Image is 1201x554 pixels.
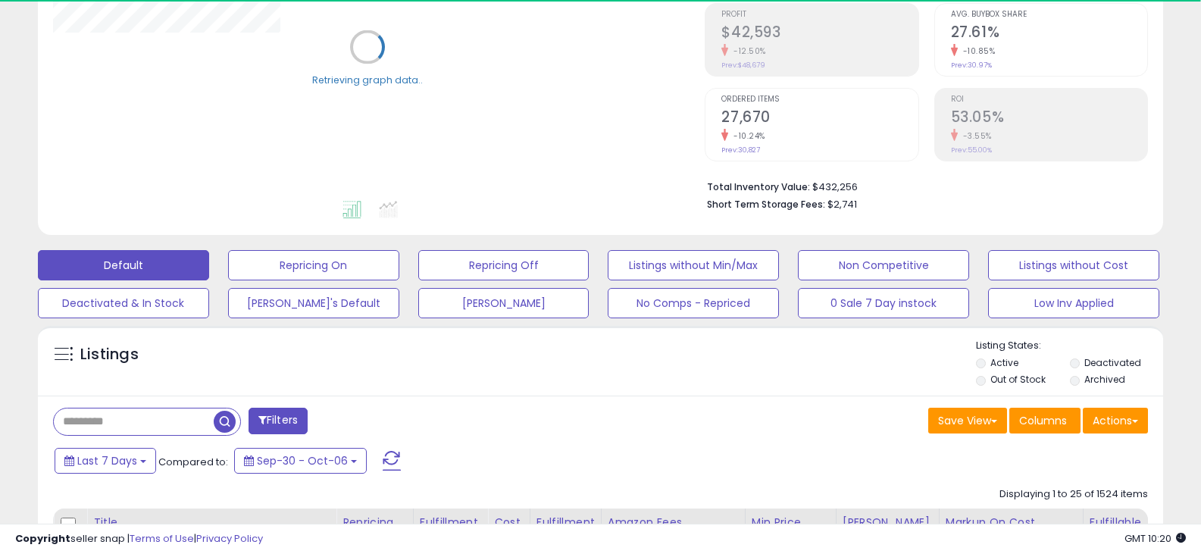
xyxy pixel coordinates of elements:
[721,146,760,155] small: Prev: 30,827
[721,11,918,19] span: Profit
[707,177,1137,195] li: $432,256
[1124,531,1186,546] span: 2025-10-14 10:20 GMT
[1084,356,1141,369] label: Deactivated
[38,250,209,280] button: Default
[55,448,156,474] button: Last 7 Days
[951,23,1147,44] h2: 27.61%
[827,197,857,211] span: $2,741
[958,45,996,57] small: -10.85%
[158,455,228,469] span: Compared to:
[721,61,765,70] small: Prev: $48,679
[257,453,348,468] span: Sep-30 - Oct-06
[15,532,263,546] div: seller snap | |
[951,11,1147,19] span: Avg. Buybox Share
[80,344,139,365] h5: Listings
[798,288,969,318] button: 0 Sale 7 Day instock
[928,408,1007,433] button: Save View
[15,531,70,546] strong: Copyright
[312,73,423,86] div: Retrieving graph data..
[1084,373,1125,386] label: Archived
[707,198,825,211] b: Short Term Storage Fees:
[951,108,1147,129] h2: 53.05%
[951,95,1147,104] span: ROI
[418,288,590,318] button: [PERSON_NAME]
[608,250,779,280] button: Listings without Min/Max
[988,288,1159,318] button: Low Inv Applied
[228,288,399,318] button: [PERSON_NAME]'s Default
[951,146,992,155] small: Prev: 55.00%
[721,108,918,129] h2: 27,670
[951,61,992,70] small: Prev: 30.97%
[1083,408,1148,433] button: Actions
[38,288,209,318] button: Deactivated & In Stock
[988,250,1159,280] button: Listings without Cost
[721,23,918,44] h2: $42,593
[77,453,137,468] span: Last 7 Days
[418,250,590,280] button: Repricing Off
[249,408,308,434] button: Filters
[130,531,194,546] a: Terms of Use
[999,487,1148,502] div: Displaying 1 to 25 of 1524 items
[234,448,367,474] button: Sep-30 - Oct-06
[990,356,1018,369] label: Active
[728,45,766,57] small: -12.50%
[707,180,810,193] b: Total Inventory Value:
[990,373,1046,386] label: Out of Stock
[976,339,1163,353] p: Listing States:
[958,130,992,142] small: -3.55%
[228,250,399,280] button: Repricing On
[1009,408,1081,433] button: Columns
[798,250,969,280] button: Non Competitive
[608,288,779,318] button: No Comps - Repriced
[721,95,918,104] span: Ordered Items
[728,130,765,142] small: -10.24%
[1019,413,1067,428] span: Columns
[196,531,263,546] a: Privacy Policy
